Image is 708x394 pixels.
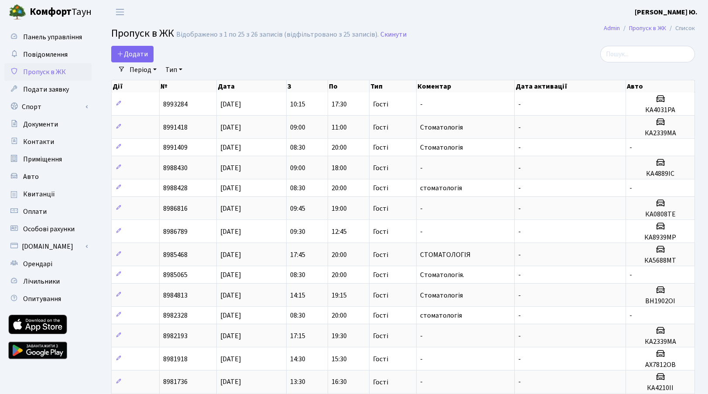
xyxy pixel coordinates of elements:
[220,250,241,260] span: [DATE]
[328,80,369,93] th: По
[420,227,423,236] span: -
[23,50,68,59] span: Повідомлення
[163,311,188,320] span: 8982328
[220,311,241,320] span: [DATE]
[220,143,241,152] span: [DATE]
[163,291,188,300] span: 8984813
[4,63,92,81] a: Пропуск в ЖК
[163,143,188,152] span: 8991409
[629,143,632,152] span: -
[290,204,305,213] span: 09:45
[290,270,305,280] span: 08:30
[4,151,92,168] a: Приміщення
[518,183,521,193] span: -
[290,143,305,152] span: 08:30
[518,377,521,387] span: -
[23,32,82,42] span: Панель управління
[515,80,626,93] th: Дата активації
[111,46,154,62] a: Додати
[518,227,521,236] span: -
[332,250,347,260] span: 20:00
[518,354,521,364] span: -
[290,377,305,387] span: 13:30
[23,259,52,269] span: Орендарі
[163,204,188,213] span: 8986816
[220,204,241,213] span: [DATE]
[4,46,92,63] a: Повідомлення
[163,123,188,132] span: 8991418
[629,106,691,114] h5: КА4031РА
[23,137,54,147] span: Контакти
[666,24,695,33] li: Список
[162,62,186,77] a: Тип
[290,163,305,173] span: 09:00
[332,227,347,236] span: 12:45
[332,123,347,132] span: 11:00
[30,5,92,20] span: Таун
[629,311,632,320] span: -
[518,123,521,132] span: -
[23,277,60,286] span: Лічильники
[373,164,388,171] span: Гості
[373,144,388,151] span: Гості
[420,123,463,132] span: Стоматологія
[629,24,666,33] a: Пропуск в ЖК
[604,24,620,33] a: Admin
[220,99,241,109] span: [DATE]
[332,143,347,152] span: 20:00
[4,290,92,308] a: Опитування
[373,124,388,131] span: Гості
[290,183,305,193] span: 08:30
[420,163,423,173] span: -
[290,311,305,320] span: 08:30
[163,227,188,236] span: 8986789
[163,250,188,260] span: 8985468
[4,168,92,185] a: Авто
[332,270,347,280] span: 20:00
[23,120,58,129] span: Документи
[629,129,691,137] h5: КА2339МА
[220,123,241,132] span: [DATE]
[23,189,55,199] span: Квитанції
[332,204,347,213] span: 19:00
[332,377,347,387] span: 16:30
[4,116,92,133] a: Документи
[417,80,515,93] th: Коментар
[117,49,148,59] span: Додати
[9,3,26,21] img: logo.png
[220,270,241,280] span: [DATE]
[4,273,92,290] a: Лічильники
[287,80,328,93] th: З
[369,80,417,93] th: Тип
[380,31,407,39] a: Скинути
[420,377,423,387] span: -
[290,331,305,341] span: 17:15
[591,19,708,38] nav: breadcrumb
[518,311,521,320] span: -
[332,183,347,193] span: 20:00
[518,250,521,260] span: -
[373,292,388,299] span: Гості
[4,98,92,116] a: Спорт
[163,270,188,280] span: 8985065
[4,185,92,203] a: Квитанції
[23,207,47,216] span: Оплати
[518,143,521,152] span: -
[4,238,92,255] a: [DOMAIN_NAME]
[4,133,92,151] a: Контакти
[23,224,75,234] span: Особові рахунки
[4,28,92,46] a: Панель управління
[4,81,92,98] a: Подати заявку
[332,354,347,364] span: 15:30
[217,80,287,93] th: Дата
[629,183,632,193] span: -
[176,31,379,39] div: Відображено з 1 по 25 з 26 записів (відфільтровано з 25 записів).
[420,143,463,152] span: Стоматологія
[373,205,388,212] span: Гості
[629,270,632,280] span: -
[373,228,388,235] span: Гості
[629,297,691,305] h5: ВН1902ОІ
[629,233,691,242] h5: КА8939МР
[518,331,521,341] span: -
[420,311,462,320] span: стоматологія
